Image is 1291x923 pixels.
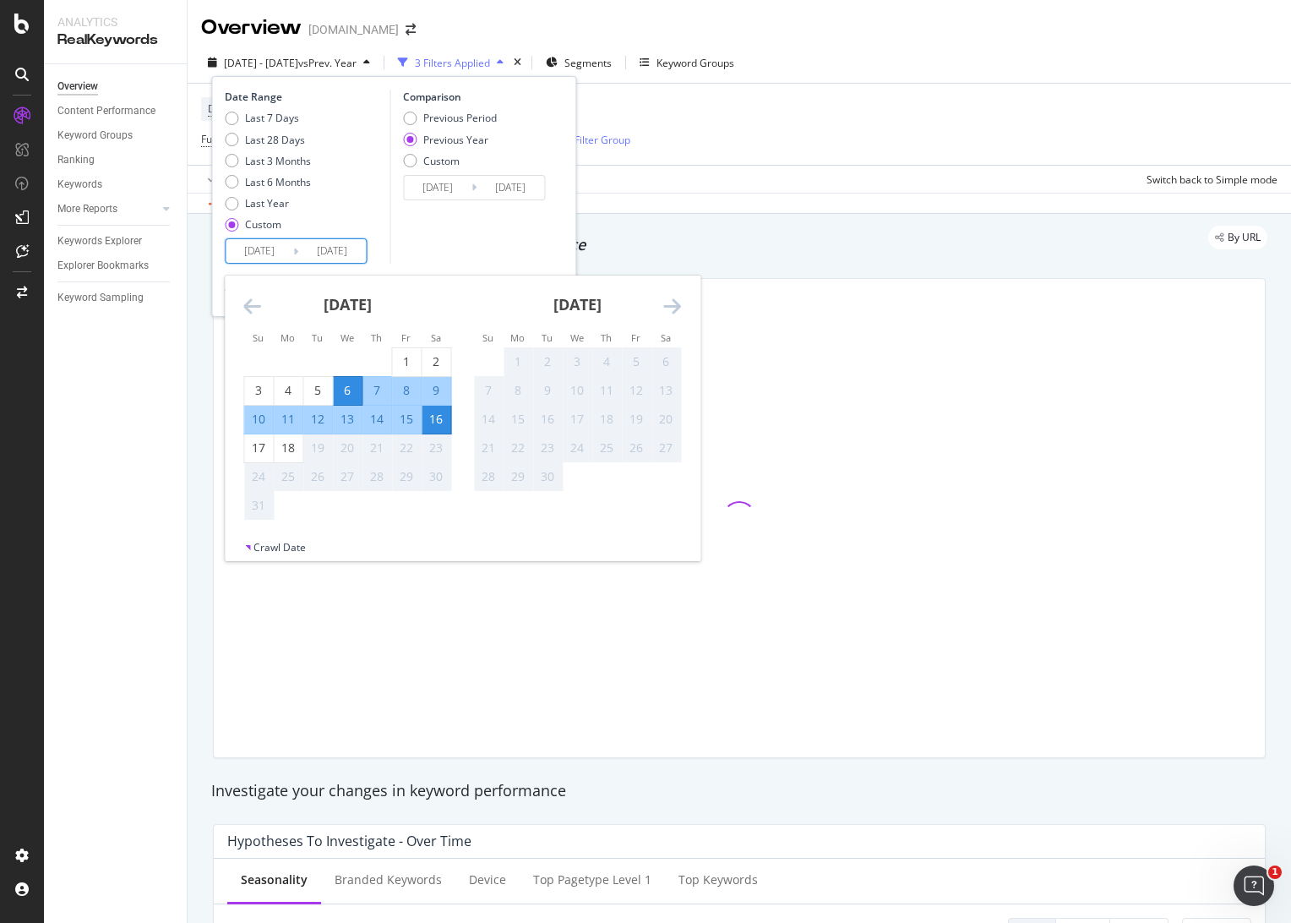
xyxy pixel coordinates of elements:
[362,462,392,491] td: Not available. Thursday, August 28, 2025
[663,296,681,317] div: Move forward to switch to the next month.
[474,434,504,462] td: Not available. Sunday, September 21, 2025
[225,276,700,540] div: Calendar
[422,405,451,434] td: Selected as end date. Saturday, August 16, 2025
[631,331,640,344] small: Fr
[244,491,274,520] td: Not available. Sunday, August 31, 2025
[57,102,175,120] a: Content Performance
[57,78,175,96] a: Overview
[57,232,175,250] a: Keywords Explorer
[504,434,533,462] td: Not available. Monday, September 22, 2025
[303,462,333,491] td: Not available. Tuesday, August 26, 2025
[303,411,332,428] div: 12
[510,331,525,344] small: Mo
[245,111,299,125] div: Last 7 Days
[415,56,490,70] div: 3 Filters Applied
[392,411,421,428] div: 15
[504,411,532,428] div: 15
[392,434,422,462] td: Not available. Friday, August 22, 2025
[533,411,562,428] div: 16
[504,376,533,405] td: Not available. Monday, September 8, 2025
[403,111,497,125] div: Previous Period
[622,405,651,434] td: Not available. Friday, September 19, 2025
[533,462,563,491] td: Not available. Tuesday, September 30, 2025
[225,154,311,168] div: Last 3 Months
[333,434,362,462] td: Not available. Wednesday, August 20, 2025
[245,154,311,168] div: Last 3 Months
[241,871,308,888] div: Seasonality
[504,347,533,376] td: Not available. Monday, September 1, 2025
[533,405,563,434] td: Not available. Tuesday, September 16, 2025
[57,257,149,275] div: Explorer Bookmarks
[225,217,311,232] div: Custom
[201,166,250,193] button: Apply
[404,176,471,199] input: Start Date
[533,376,563,405] td: Not available. Tuesday, September 9, 2025
[57,200,117,218] div: More Reports
[422,376,451,405] td: Selected. Saturday, August 9, 2025
[1268,866,1282,879] span: 1
[340,331,354,344] small: We
[274,376,303,405] td: Choose Monday, August 4, 2025 as your check-out date. It’s available.
[622,440,651,456] div: 26
[403,154,497,168] div: Custom
[362,411,391,428] div: 14
[474,411,503,428] div: 14
[57,127,133,145] div: Keyword Groups
[253,331,264,344] small: Su
[303,382,332,399] div: 5
[592,353,621,370] div: 4
[225,90,385,104] div: Date Range
[274,382,302,399] div: 4
[1228,232,1261,243] span: By URL
[533,871,651,888] div: Top pagetype Level 1
[563,347,592,376] td: Not available. Wednesday, September 3, 2025
[362,376,392,405] td: Selected. Thursday, August 7, 2025
[244,434,274,462] td: Choose Sunday, August 17, 2025 as your check-out date. It’s available.
[422,462,451,491] td: Not available. Saturday, August 30, 2025
[333,376,362,405] td: Selected as start date. Wednesday, August 6, 2025
[533,434,563,462] td: Not available. Tuesday, September 23, 2025
[422,434,451,462] td: Not available. Saturday, August 23, 2025
[274,440,302,456] div: 18
[392,376,422,405] td: Selected. Friday, August 8, 2025
[303,440,332,456] div: 19
[244,440,273,456] div: 17
[57,232,142,250] div: Keywords Explorer
[563,405,592,434] td: Not available. Wednesday, September 17, 2025
[245,217,281,232] div: Custom
[422,468,450,485] div: 30
[651,440,680,456] div: 27
[474,405,504,434] td: Not available. Sunday, September 14, 2025
[504,405,533,434] td: Not available. Monday, September 15, 2025
[633,49,741,76] button: Keyword Groups
[403,90,550,104] div: Comparison
[553,133,630,147] div: Add Filter Group
[564,56,612,70] span: Segments
[362,434,392,462] td: Not available. Thursday, August 21, 2025
[333,440,362,456] div: 20
[533,440,562,456] div: 23
[312,331,323,344] small: Tu
[362,405,392,434] td: Selected. Thursday, August 14, 2025
[208,101,240,116] span: Device
[422,440,450,456] div: 23
[403,133,497,147] div: Previous Year
[592,405,622,434] td: Not available. Thursday, September 18, 2025
[533,382,562,399] div: 9
[474,468,503,485] div: 28
[592,411,621,428] div: 18
[474,462,504,491] td: Not available. Sunday, September 28, 2025
[244,411,273,428] div: 10
[401,331,411,344] small: Fr
[57,257,175,275] a: Explorer Bookmarks
[563,376,592,405] td: Not available. Wednesday, September 10, 2025
[244,462,274,491] td: Not available. Sunday, August 24, 2025
[422,347,451,376] td: Choose Saturday, August 2, 2025 as your check-out date. It’s available.
[281,331,295,344] small: Mo
[243,296,261,317] div: Move backward to switch to the previous month.
[392,462,422,491] td: Not available. Friday, August 29, 2025
[57,127,175,145] a: Keyword Groups
[226,239,293,263] input: Start Date
[274,405,303,434] td: Selected. Monday, August 11, 2025
[622,382,651,399] div: 12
